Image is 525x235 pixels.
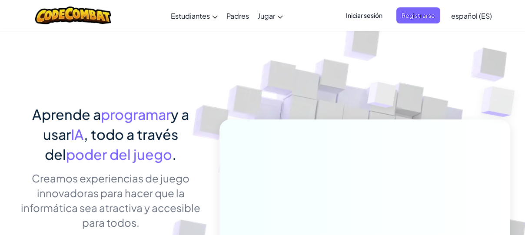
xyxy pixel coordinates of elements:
[45,126,178,163] span: , todo a través del
[101,106,171,123] span: programar
[35,7,111,24] img: CodeCombat logo
[32,106,101,123] span: Aprende a
[253,4,287,27] a: Jugar
[351,65,414,129] img: Overlap cubes
[447,4,496,27] a: español (ES)
[71,126,84,143] span: IA
[15,171,206,230] p: Creamos experiencias de juego innovadoras para hacer que la informática sea atractiva y accesible...
[171,11,210,20] span: Estudiantes
[341,7,388,23] button: Iniciar sesión
[396,7,440,23] button: Registrarse
[451,11,492,20] span: español (ES)
[166,4,222,27] a: Estudiantes
[222,4,253,27] a: Padres
[66,146,172,163] span: poder del juego
[172,146,176,163] span: .
[258,11,275,20] span: Jugar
